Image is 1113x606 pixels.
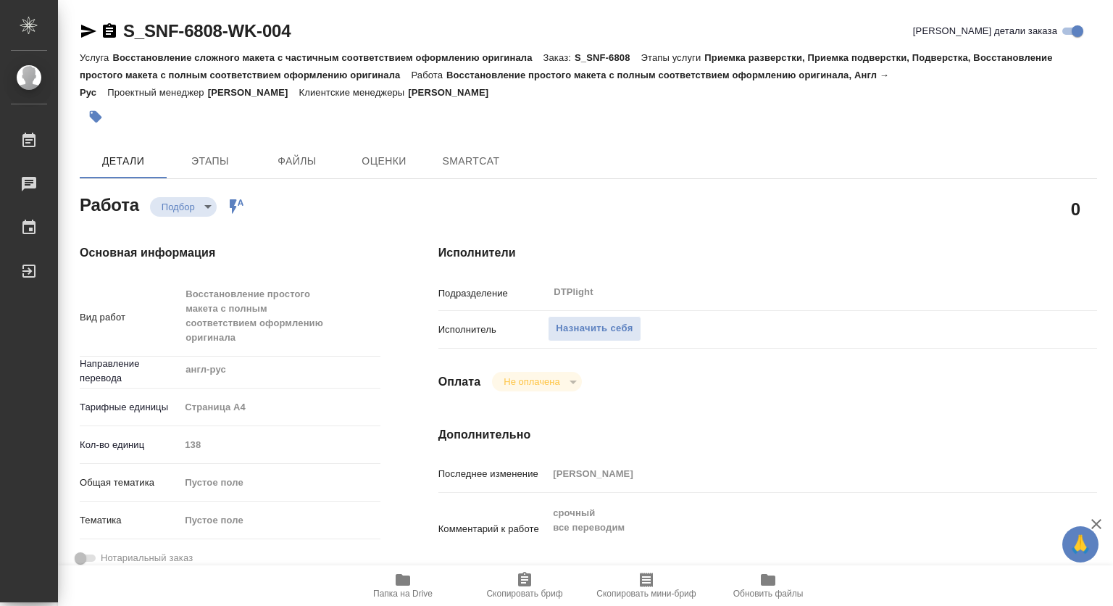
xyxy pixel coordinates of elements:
button: Скопировать мини-бриф [585,565,707,606]
p: Направление перевода [80,357,180,386]
a: S_SNF-6808-WK-004 [123,21,291,41]
button: Скопировать ссылку [101,22,118,40]
div: Пустое поле [185,513,362,528]
span: Назначить себя [556,320,633,337]
button: Добавить тэг [80,101,112,133]
button: Обновить файлы [707,565,829,606]
p: Тарифные единицы [80,400,180,415]
h2: Работа [80,191,139,217]
span: Обновить файлы [733,589,804,599]
button: Не оплачена [499,375,564,388]
span: Скопировать бриф [486,589,562,599]
p: Восстановление сложного макета с частичным соответствием оформлению оригинала [112,52,543,63]
p: Последнее изменение [438,467,549,481]
p: [PERSON_NAME] [208,87,299,98]
p: Восстановление простого макета с полным соответствием оформлению оригинала, Англ → Рус [80,70,889,98]
button: Скопировать бриф [464,565,585,606]
p: Вид работ [80,310,180,325]
p: Подразделение [438,286,549,301]
span: Файлы [262,152,332,170]
p: Кол-во единиц [80,438,180,452]
div: Страница А4 [180,395,380,420]
div: Пустое поле [180,508,380,533]
button: Папка на Drive [342,565,464,606]
textarea: срочный все переводим [548,501,1042,555]
p: Заказ: [543,52,575,63]
div: Подбор [492,372,581,391]
span: [PERSON_NAME] детали заказа [913,24,1057,38]
p: Комментарий к работе [438,522,549,536]
button: Подбор [157,201,199,213]
div: Пустое поле [180,470,380,495]
button: Назначить себя [548,316,641,341]
p: Тематика [80,513,180,528]
div: Пустое поле [185,476,362,490]
p: Проектный менеджер [107,87,207,98]
p: Этапы услуги [641,52,705,63]
span: Нотариальный заказ [101,551,193,565]
div: Подбор [150,197,217,217]
span: Оценки [349,152,419,170]
button: Скопировать ссылку для ЯМессенджера [80,22,97,40]
p: Работа [411,70,446,80]
p: Услуга [80,52,112,63]
span: Скопировать мини-бриф [596,589,696,599]
p: Клиентские менеджеры [299,87,409,98]
span: 🙏 [1068,529,1093,560]
p: Общая тематика [80,476,180,490]
input: Пустое поле [180,434,380,455]
h4: Основная информация [80,244,380,262]
h4: Дополнительно [438,426,1097,444]
span: SmartCat [436,152,506,170]
h4: Исполнители [438,244,1097,262]
span: Детали [88,152,158,170]
p: Исполнитель [438,323,549,337]
p: [PERSON_NAME] [408,87,499,98]
h2: 0 [1071,196,1080,221]
h4: Оплата [438,373,481,391]
input: Пустое поле [548,463,1042,484]
p: S_SNF-6808 [575,52,641,63]
span: Папка на Drive [373,589,433,599]
button: 🙏 [1062,526,1099,563]
span: Этапы [175,152,245,170]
